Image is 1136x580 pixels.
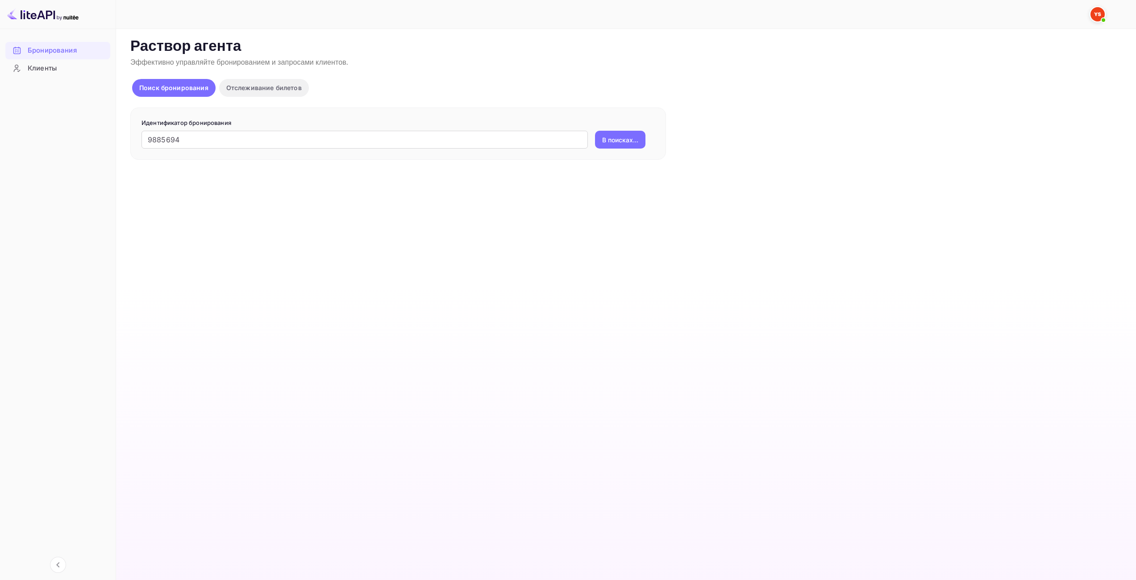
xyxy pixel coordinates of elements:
div: Бронирования [5,42,110,59]
ya-tr-span: Поиск бронирования [139,84,208,91]
ya-tr-span: Бронирования [28,46,77,56]
ya-tr-span: Идентификатор бронирования [141,119,231,126]
a: Бронирования [5,42,110,58]
img: Логотип LiteAPI [7,7,79,21]
ya-tr-span: Раствор агента [130,37,241,56]
div: Клиенты [5,60,110,77]
input: Введите идентификатор бронирования (например, 63782194) [141,131,588,149]
a: Клиенты [5,60,110,76]
ya-tr-span: Эффективно управляйте бронированием и запросами клиентов. [130,58,348,67]
button: В поисках... [595,131,645,149]
ya-tr-span: Отслеживание билетов [226,84,302,91]
ya-tr-span: В поисках... [602,135,638,145]
button: Свернуть навигацию [50,557,66,573]
ya-tr-span: Клиенты [28,63,57,74]
img: Служба Поддержки Яндекса [1090,7,1105,21]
